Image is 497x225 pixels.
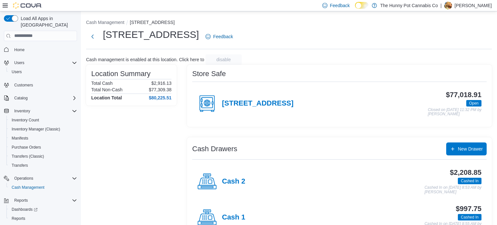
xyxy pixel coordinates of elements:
button: Next [86,30,99,43]
span: New Drawer [458,146,483,152]
button: Inventory Manager (Classic) [6,125,80,134]
nav: An example of EuiBreadcrumbs [86,19,492,27]
a: Users [9,68,24,76]
span: Cashed In [461,214,479,220]
h3: Location Summary [91,70,150,78]
h3: $2,208.85 [450,169,481,176]
a: Inventory Manager (Classic) [9,125,63,133]
a: Home [12,46,27,54]
p: [PERSON_NAME] [455,2,492,9]
span: Transfers [9,162,77,169]
p: The Hunny Pot Cannabis Co [380,2,438,9]
span: Cash Management [12,185,44,190]
a: Inventory Count [9,116,42,124]
span: Dashboards [12,207,38,212]
a: Transfers [9,162,30,169]
span: Home [14,47,25,52]
button: Cash Management [6,183,80,192]
button: Manifests [6,134,80,143]
input: Dark Mode [355,2,369,9]
button: Catalog [12,94,30,102]
span: Reports [14,198,28,203]
span: Inventory Manager (Classic) [12,127,60,132]
span: Open [466,100,481,107]
h4: Cash 1 [222,213,245,222]
h6: Total Cash [91,81,113,86]
span: disable [216,56,231,63]
span: Operations [12,174,77,182]
button: [STREET_ADDRESS] [130,20,174,25]
h4: Cash 2 [222,177,245,186]
span: Inventory Manager (Classic) [9,125,77,133]
span: Transfers [12,163,28,168]
p: Cashed In on [DATE] 8:53 AM by [PERSON_NAME] [425,186,481,194]
img: Cova [13,2,42,9]
h4: $80,225.51 [149,95,171,100]
button: Reports [6,214,80,223]
span: Reports [12,216,25,221]
a: Feedback [203,30,236,43]
button: Cash Management [86,20,124,25]
span: Users [12,59,77,67]
button: Users [1,58,80,67]
h4: Location Total [91,95,122,100]
span: Manifests [12,136,28,141]
a: Dashboards [6,205,80,214]
span: Cashed In [461,178,479,184]
span: Reports [9,215,77,222]
h6: Total Non-Cash [91,87,123,92]
button: Reports [1,196,80,205]
span: Catalog [14,96,28,101]
a: Customers [12,81,36,89]
h1: [STREET_ADDRESS] [103,28,199,41]
a: Transfers (Classic) [9,152,47,160]
span: Users [12,69,22,74]
span: Users [9,68,77,76]
button: Home [1,45,80,54]
button: Inventory Count [6,116,80,125]
span: Open [469,100,479,106]
button: Users [12,59,27,67]
button: New Drawer [446,142,487,155]
span: Purchase Orders [9,143,77,151]
span: Transfers (Classic) [9,152,77,160]
span: Manifests [9,134,77,142]
button: Transfers [6,161,80,170]
span: Feedback [330,2,350,9]
span: Inventory Count [9,116,77,124]
p: $2,916.13 [151,81,171,86]
span: Customers [12,81,77,89]
button: Users [6,67,80,76]
a: Manifests [9,134,31,142]
button: Operations [1,174,80,183]
span: Catalog [12,94,77,102]
span: Feedback [213,33,233,40]
button: Inventory [1,107,80,116]
span: Dashboards [9,206,77,213]
h3: Store Safe [192,70,226,78]
h3: $997.75 [456,205,481,213]
a: Cash Management [9,184,47,191]
span: Cashed In [458,214,481,220]
p: Closed on [DATE] 11:32 PM by [PERSON_NAME] [428,108,481,117]
button: Reports [12,197,30,204]
button: Purchase Orders [6,143,80,152]
button: disable [205,54,242,65]
span: Reports [12,197,77,204]
span: Operations [14,176,33,181]
span: Inventory Count [12,118,39,123]
span: Cashed In [458,178,481,184]
button: Inventory [12,107,33,115]
p: $77,309.38 [149,87,171,92]
p: Cash management is enabled at this location. Click here to [86,57,204,62]
span: Customers [14,83,33,88]
a: Dashboards [9,206,40,213]
button: Catalog [1,94,80,103]
p: | [440,2,442,9]
button: Customers [1,80,80,90]
h4: [STREET_ADDRESS] [222,99,293,108]
span: Load All Apps in [GEOGRAPHIC_DATA] [18,15,77,28]
h3: Cash Drawers [192,145,237,153]
span: Purchase Orders [12,145,41,150]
